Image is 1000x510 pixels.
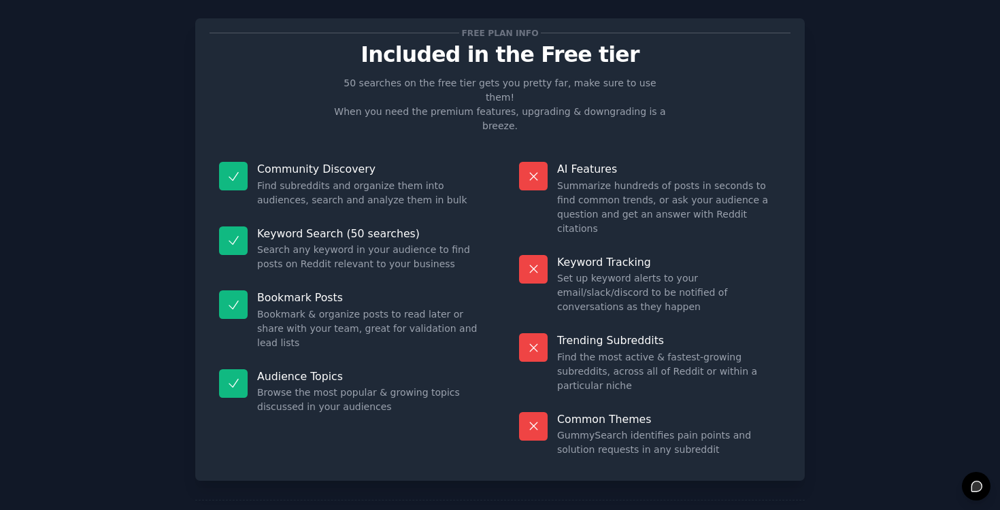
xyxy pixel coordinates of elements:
[459,26,541,40] span: Free plan info
[257,369,481,384] p: Audience Topics
[557,350,781,393] dd: Find the most active & fastest-growing subreddits, across all of Reddit or within a particular niche
[557,412,781,426] p: Common Themes
[557,162,781,176] p: AI Features
[257,226,481,241] p: Keyword Search (50 searches)
[557,271,781,314] dd: Set up keyword alerts to your email/slack/discord to be notified of conversations as they happen
[557,333,781,347] p: Trending Subreddits
[329,76,671,133] p: 50 searches on the free tier gets you pretty far, make sure to use them! When you need the premiu...
[257,290,481,305] p: Bookmark Posts
[557,255,781,269] p: Keyword Tracking
[257,179,481,207] dd: Find subreddits and organize them into audiences, search and analyze them in bulk
[257,243,481,271] dd: Search any keyword in your audience to find posts on Reddit relevant to your business
[210,43,790,67] p: Included in the Free tier
[257,386,481,414] dd: Browse the most popular & growing topics discussed in your audiences
[557,179,781,236] dd: Summarize hundreds of posts in seconds to find common trends, or ask your audience a question and...
[257,162,481,176] p: Community Discovery
[557,428,781,457] dd: GummySearch identifies pain points and solution requests in any subreddit
[257,307,481,350] dd: Bookmark & organize posts to read later or share with your team, great for validation and lead lists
